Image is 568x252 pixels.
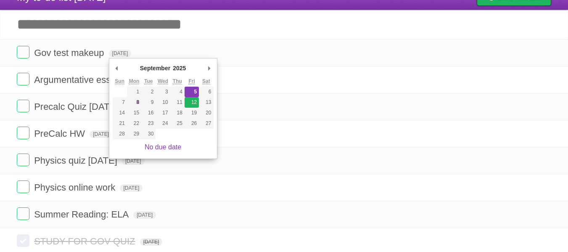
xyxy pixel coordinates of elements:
button: 27 [199,118,213,129]
label: Done [17,207,29,220]
span: [DATE] [120,184,143,192]
span: [DATE] [133,211,156,219]
span: Physics online work [34,182,117,193]
button: 28 [113,129,127,139]
label: Done [17,234,29,247]
button: 23 [141,118,156,129]
abbr: Tuesday [144,78,153,85]
button: 30 [141,129,156,139]
span: Summer Reading: ELA [34,209,131,220]
button: 7 [113,97,127,108]
label: Done [17,180,29,193]
label: Done [17,100,29,112]
span: [DATE] [109,50,132,57]
a: No due date [145,143,181,151]
button: Next Month [205,62,214,74]
button: 6 [199,87,213,97]
label: Done [17,154,29,166]
button: 9 [141,97,156,108]
button: 11 [170,97,185,108]
span: [DATE] [140,238,163,246]
button: 18 [170,108,185,118]
button: 22 [127,118,141,129]
button: 26 [185,118,199,129]
label: Done [17,46,29,58]
button: 13 [199,97,213,108]
label: Done [17,73,29,85]
abbr: Wednesday [158,78,168,85]
button: Previous Month [113,62,121,74]
button: 15 [127,108,141,118]
span: STUDY FOR GOV QUIZ [34,236,137,247]
button: 14 [113,108,127,118]
div: 2025 [172,62,187,74]
abbr: Monday [129,78,140,85]
button: 21 [113,118,127,129]
div: September [139,62,172,74]
button: 10 [156,97,170,108]
span: Gov test makeup [34,48,106,58]
button: 20 [199,108,213,118]
abbr: Saturday [202,78,210,85]
button: 5 [185,87,199,97]
span: [DATE] [122,157,145,165]
button: 12 [185,97,199,108]
span: PreCalc HW [34,128,87,139]
span: Precalc Quiz [DATE] [34,101,120,112]
label: Done [17,127,29,139]
button: 29 [127,129,141,139]
button: 1 [127,87,141,97]
button: 2 [141,87,156,97]
button: 24 [156,118,170,129]
button: 4 [170,87,185,97]
button: 8 [127,97,141,108]
button: 19 [185,108,199,118]
button: 17 [156,108,170,118]
button: 16 [141,108,156,118]
button: 25 [170,118,185,129]
span: [DATE] [90,130,112,138]
abbr: Sunday [115,78,124,85]
span: Physics quiz [DATE] [34,155,119,166]
button: 3 [156,87,170,97]
abbr: Thursday [173,78,182,85]
abbr: Friday [188,78,195,85]
span: Argumentative essay -gov [34,74,143,85]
